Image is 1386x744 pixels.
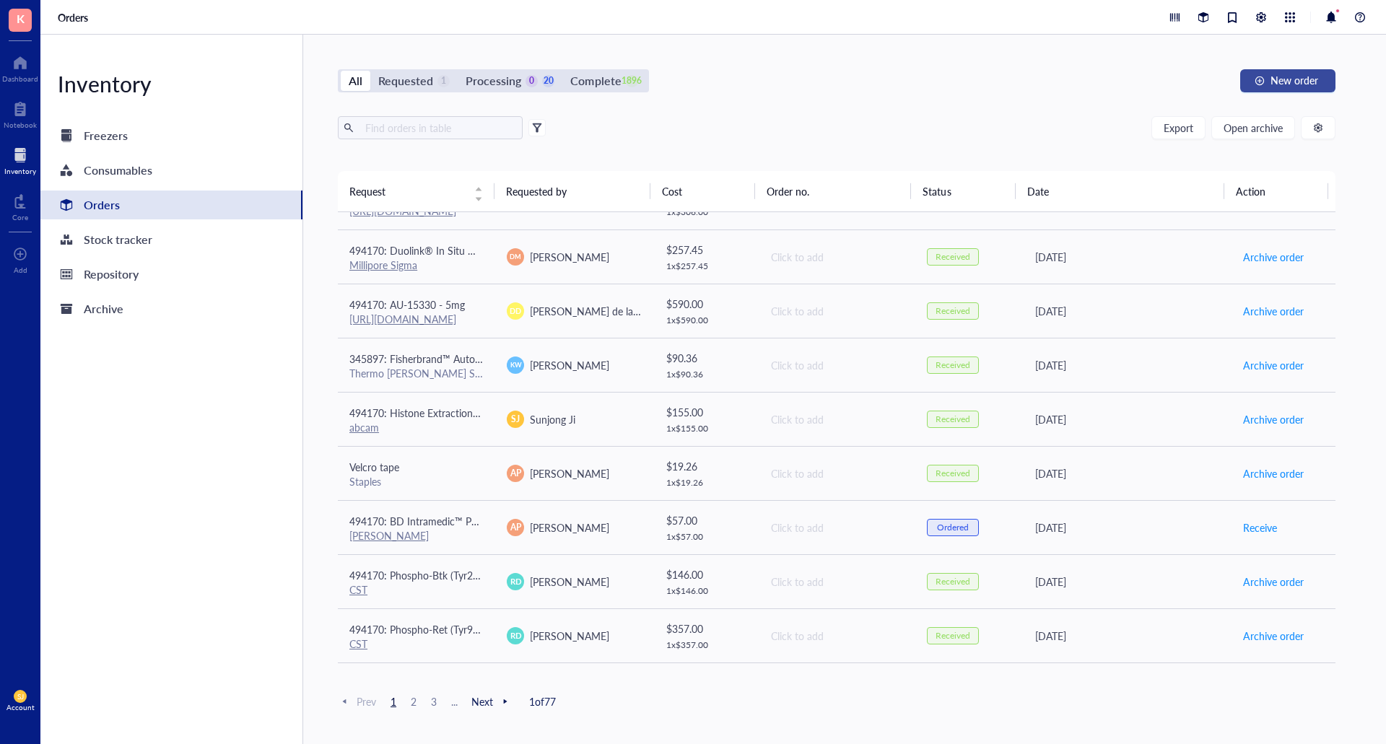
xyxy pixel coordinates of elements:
[758,608,915,662] td: Click to add
[1270,74,1318,86] span: New order
[1242,299,1304,323] button: Archive order
[349,312,456,326] a: [URL][DOMAIN_NAME]
[650,171,754,211] th: Cost
[385,695,402,708] span: 1
[1035,465,1219,481] div: [DATE]
[510,252,521,262] span: DM
[1035,520,1219,535] div: [DATE]
[936,251,970,263] div: Received
[666,242,747,258] div: $ 257.45
[666,296,747,312] div: $ 590.00
[530,520,609,535] span: [PERSON_NAME]
[758,500,915,554] td: Click to add
[771,411,904,427] div: Click to add
[1240,69,1335,92] button: New order
[349,243,600,258] span: 494170: Duolink® In Situ Mounting Medium with DAPI
[84,126,128,146] div: Freezers
[349,528,429,543] a: [PERSON_NAME]
[1243,520,1277,535] span: Receive
[666,675,747,691] div: $ 402.50
[349,258,417,272] a: Millipore Sigma
[40,225,302,254] a: Stock tracker
[526,75,538,87] div: 0
[530,466,609,481] span: [PERSON_NAME]
[666,458,747,474] div: $ 19.26
[40,69,302,98] div: Inventory
[1243,357,1304,373] span: Archive order
[494,171,651,211] th: Requested by
[6,703,35,712] div: Account
[530,412,575,426] span: Sunjong Ji
[84,160,152,180] div: Consumables
[758,662,915,717] td: Click to add
[40,294,302,323] a: Archive
[936,576,970,587] div: Received
[666,566,747,582] div: $ 146.00
[666,261,747,272] div: 1 x $ 257.45
[1243,249,1304,265] span: Archive order
[771,303,904,319] div: Click to add
[1243,411,1304,427] span: Archive order
[1016,171,1224,211] th: Date
[1211,116,1295,139] button: Open archive
[510,360,521,370] span: KW
[58,11,91,24] a: Orders
[338,69,649,92] div: segmented control
[1242,408,1304,431] button: Archive order
[1224,122,1283,134] span: Open archive
[530,358,609,372] span: [PERSON_NAME]
[626,75,638,87] div: 1896
[40,121,302,150] a: Freezers
[17,9,25,27] span: K
[349,351,626,366] span: 345897: Fisherbrand™ Autoclavable Waste Bags: Plain - Small
[4,144,36,175] a: Inventory
[936,468,970,479] div: Received
[666,423,747,434] div: 1 x $ 155.00
[1151,116,1206,139] button: Export
[1242,516,1278,539] button: Receive
[1242,624,1304,647] button: Archive order
[771,520,904,535] div: Click to add
[1243,303,1304,319] span: Archive order
[771,574,904,590] div: Click to add
[936,413,970,425] div: Received
[349,297,465,312] span: 494170: AU-15330 - 5mg
[40,156,302,185] a: Consumables
[510,467,521,480] span: AP
[755,171,912,211] th: Order no.
[771,628,904,644] div: Click to add
[349,622,562,636] span: 494170: Phospho-Ret (Tyr905) Antibody #3221
[758,554,915,608] td: Click to add
[937,522,969,533] div: Ordered
[349,406,488,420] span: 494170: Histone Extraction Kit
[758,229,915,284] td: Click to add
[1243,628,1304,644] span: Archive order
[84,299,123,319] div: Archive
[1242,570,1304,593] button: Archive order
[12,190,28,222] a: Core
[1035,411,1219,427] div: [DATE]
[666,512,747,528] div: $ 57.00
[936,359,970,371] div: Received
[14,266,27,274] div: Add
[666,369,747,380] div: 1 x $ 90.36
[666,350,747,366] div: $ 90.36
[84,264,139,284] div: Repository
[378,71,433,91] div: Requested
[530,574,609,589] span: [PERSON_NAME]
[84,229,152,250] div: Stock tracker
[471,695,512,708] span: Next
[771,357,904,373] div: Click to add
[666,315,747,326] div: 1 x $ 590.00
[758,392,915,446] td: Click to add
[936,630,970,642] div: Received
[437,75,450,87] div: 1
[338,171,494,211] th: Request
[771,465,904,481] div: Click to add
[17,692,24,701] span: SJ
[1035,574,1219,590] div: [DATE]
[338,695,376,708] span: Prev
[530,304,715,318] span: [PERSON_NAME] de la [PERSON_NAME]
[349,568,562,582] span: 494170: Phospho-Btk (Tyr223) Antibody #5082
[529,695,556,708] span: 1 of 77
